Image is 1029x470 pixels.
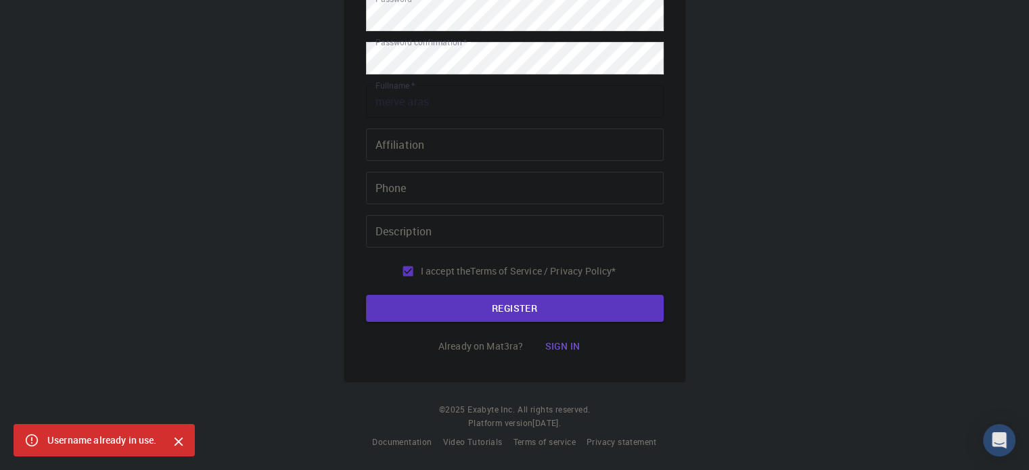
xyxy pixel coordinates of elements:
span: Documentation [372,436,432,447]
a: Documentation [372,436,432,449]
span: © 2025 [439,403,467,417]
a: Exabyte Inc. [467,403,515,417]
a: [DATE]. [532,417,561,430]
label: Password confirmation [375,37,467,48]
label: Fullname [375,80,415,91]
span: Video Tutorials [442,436,502,447]
span: All rights reserved. [518,403,590,417]
a: Video Tutorials [442,436,502,449]
a: Terms of Service / Privacy Policy* [470,264,616,278]
button: Sign in [534,333,591,360]
span: I accept the [421,264,471,278]
span: Terms of service [513,436,575,447]
button: REGISTER [366,295,664,322]
p: Already on Mat3ra? [438,339,524,353]
button: Close [168,431,189,452]
span: Platform version [468,417,532,430]
span: Privacy statement [587,436,657,447]
span: Exabyte Inc. [467,404,515,415]
a: Privacy statement [587,436,657,449]
span: [DATE] . [532,417,561,428]
div: Open Intercom Messenger [983,424,1015,456]
a: Terms of service [513,436,575,449]
div: Username already in use. [47,428,157,452]
p: Terms of Service / Privacy Policy * [470,264,616,278]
